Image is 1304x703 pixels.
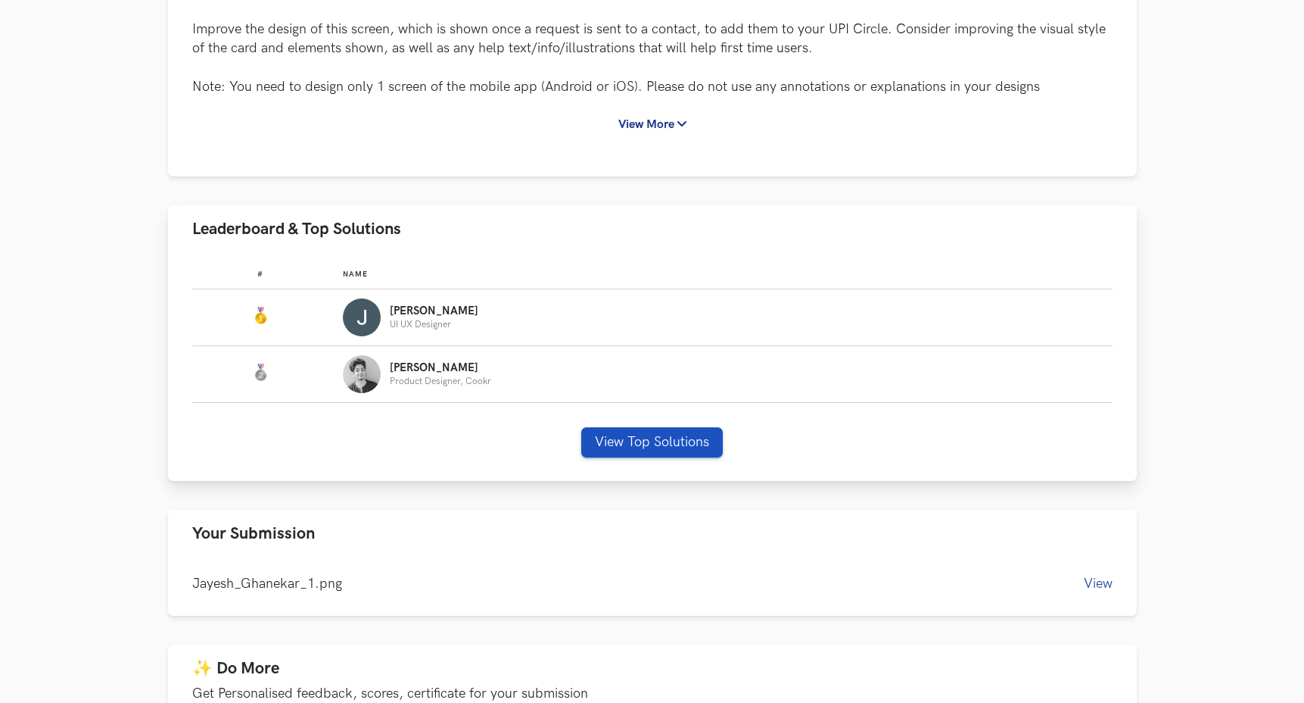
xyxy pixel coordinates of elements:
table: Leaderboard [192,258,1113,403]
div: Leaderboard & Top Solutions [168,253,1137,482]
button: View [1084,576,1113,592]
img: Profile photo [343,298,381,336]
button: View More [605,111,700,139]
p: [PERSON_NAME] [390,305,478,317]
button: Your Submission [168,510,1137,558]
span: ✨ Do More [192,658,279,679]
div: Your Submission [168,558,1137,616]
span: Jayesh_Ghanekar_1.png [192,576,342,592]
p: [PERSON_NAME] [390,362,491,374]
p: Product Designer, Cookr [390,376,491,386]
img: Profile photo [343,355,381,393]
p: UI UX Designer [390,320,478,330]
p: Get Personalised feedback, scores, certificate for your submission [192,686,588,701]
img: Gold Medal [251,307,269,325]
button: View Top Solutions [581,427,723,458]
span: Leaderboard & Top Solutions [192,219,401,239]
span: Name [343,270,368,279]
span: # [257,270,263,279]
img: Silver Medal [251,364,269,382]
span: Your Submission [192,523,315,544]
button: Leaderboard & Top Solutions [168,205,1137,253]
